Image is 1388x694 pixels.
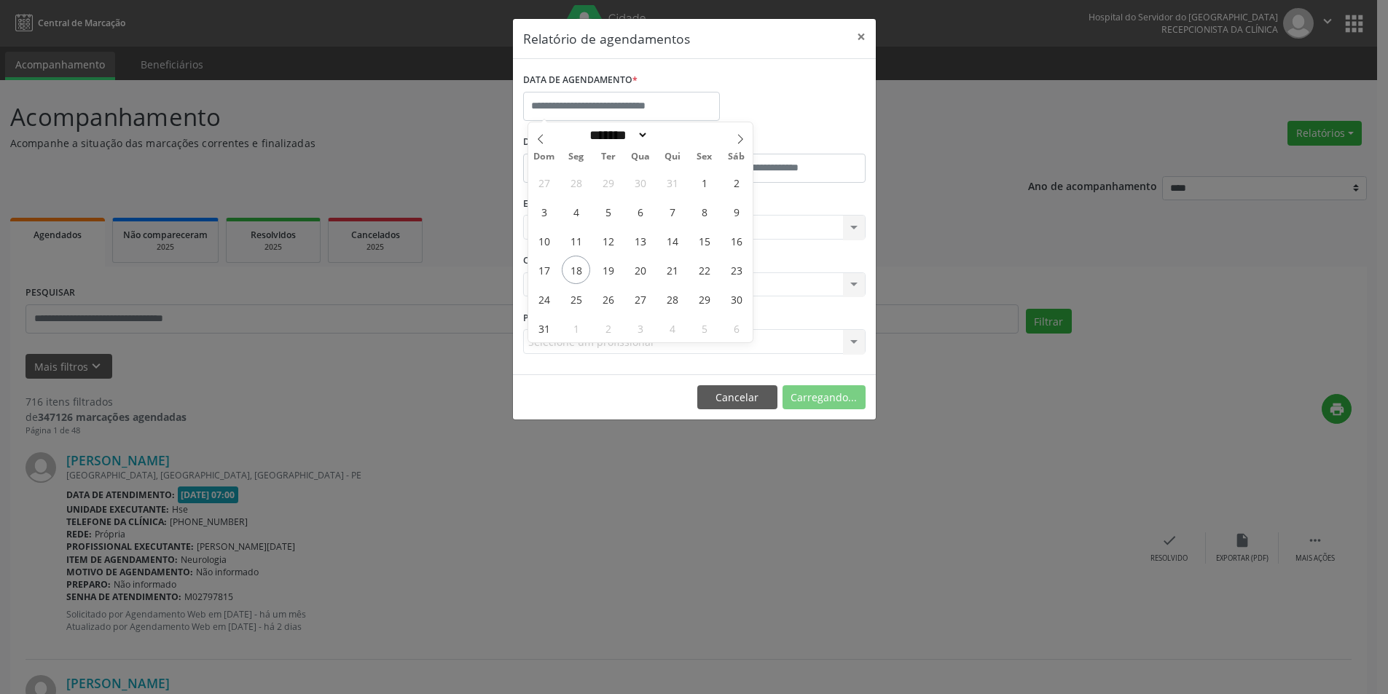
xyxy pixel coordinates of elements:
label: ATÉ [698,131,866,154]
span: Agosto 21, 2025 [658,256,686,284]
span: Agosto 10, 2025 [530,226,558,255]
span: Agosto 4, 2025 [562,197,590,226]
span: Agosto 6, 2025 [626,197,654,226]
span: Agosto 2, 2025 [722,168,750,197]
span: Setembro 6, 2025 [722,314,750,342]
span: Julho 30, 2025 [626,168,654,197]
span: Agosto 14, 2025 [658,226,686,255]
span: Agosto 16, 2025 [722,226,750,255]
label: De [523,131,691,154]
label: PROFISSIONAL [523,307,589,329]
span: Agosto 12, 2025 [594,226,622,255]
span: Ter [592,152,624,162]
span: Dom [528,152,560,162]
span: Setembro 1, 2025 [562,314,590,342]
span: Agosto 19, 2025 [594,256,622,284]
button: Carregando... [783,385,866,410]
select: Month [584,127,648,143]
span: Seg [560,152,592,162]
span: Julho 31, 2025 [658,168,686,197]
span: Setembro 2, 2025 [594,314,622,342]
span: Setembro 3, 2025 [626,314,654,342]
span: Agosto 20, 2025 [626,256,654,284]
span: Agosto 15, 2025 [690,226,718,255]
span: Agosto 8, 2025 [690,197,718,226]
span: Agosto 31, 2025 [530,314,558,342]
span: Agosto 30, 2025 [722,285,750,313]
span: Agosto 27, 2025 [626,285,654,313]
span: Agosto 1, 2025 [690,168,718,197]
span: Agosto 26, 2025 [594,285,622,313]
span: Agosto 28, 2025 [658,285,686,313]
span: Agosto 11, 2025 [562,226,590,255]
span: Qua [624,152,656,162]
span: Sáb [721,152,753,162]
span: Agosto 25, 2025 [562,285,590,313]
span: Qui [656,152,689,162]
span: Agosto 17, 2025 [530,256,558,284]
span: Setembro 4, 2025 [658,314,686,342]
label: ESPECIALIDADE [523,193,591,216]
input: Year [648,127,697,143]
label: DATA DE AGENDAMENTO [523,69,638,92]
span: Sex [689,152,721,162]
button: Close [847,19,876,55]
span: Agosto 5, 2025 [594,197,622,226]
span: Julho 29, 2025 [594,168,622,197]
span: Agosto 18, 2025 [562,256,590,284]
span: Julho 28, 2025 [562,168,590,197]
span: Agosto 3, 2025 [530,197,558,226]
span: Agosto 22, 2025 [690,256,718,284]
span: Agosto 24, 2025 [530,285,558,313]
span: Julho 27, 2025 [530,168,558,197]
label: CLÍNICA [523,250,564,272]
button: Cancelar [697,385,777,410]
span: Setembro 5, 2025 [690,314,718,342]
span: Agosto 29, 2025 [690,285,718,313]
span: Agosto 9, 2025 [722,197,750,226]
span: Agosto 7, 2025 [658,197,686,226]
span: Agosto 23, 2025 [722,256,750,284]
h5: Relatório de agendamentos [523,29,690,48]
span: Agosto 13, 2025 [626,226,654,255]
